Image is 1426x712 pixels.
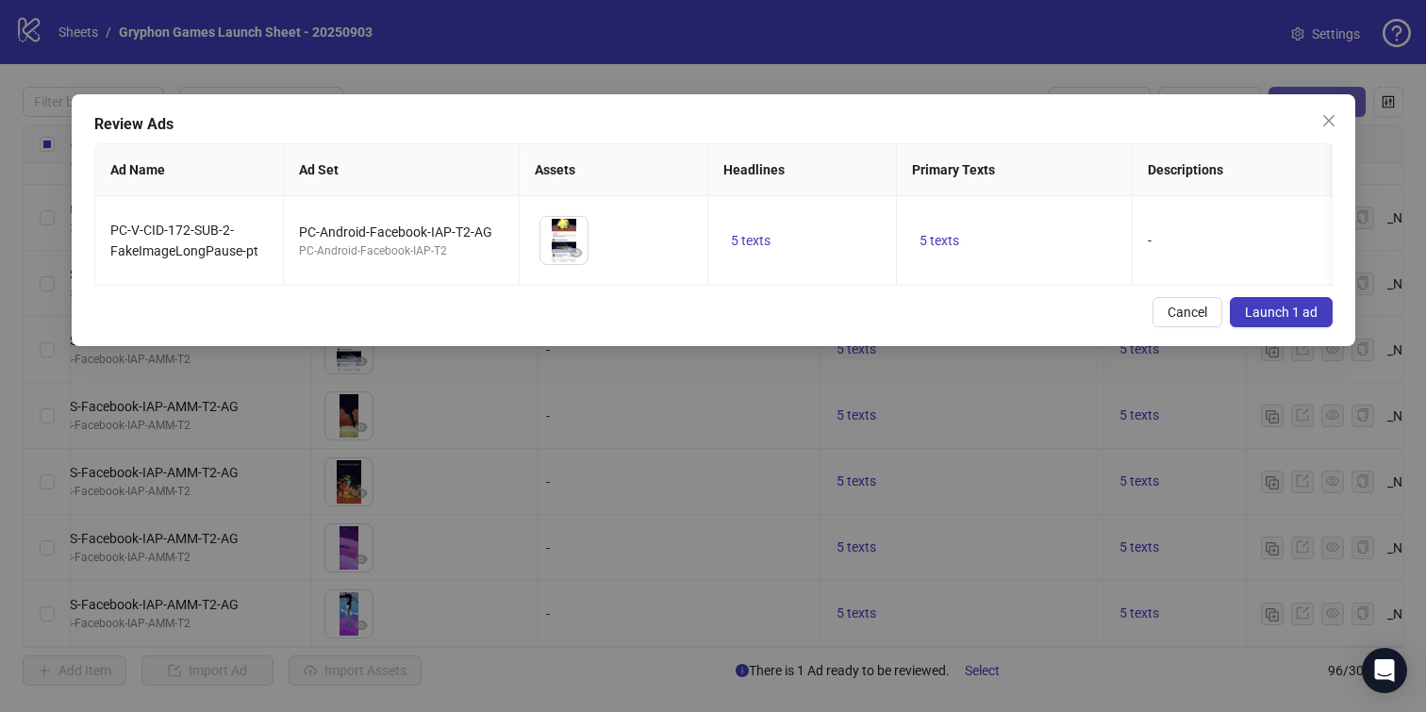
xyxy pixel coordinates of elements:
[94,113,1333,136] div: Review Ads
[299,242,504,260] div: PC-Android-Facebook-IAP-T2
[1133,144,1368,196] th: Descriptions
[1167,305,1206,320] span: Cancel
[284,144,520,196] th: Ad Set
[723,229,778,252] button: 5 texts
[708,144,897,196] th: Headlines
[912,229,967,252] button: 5 texts
[1148,233,1152,248] span: -
[540,217,588,264] img: Asset 1
[110,223,258,258] span: PC-V-CID-172-SUB-2-FakeImageLongPause-pt
[520,144,708,196] th: Assets
[95,144,284,196] th: Ad Name
[299,222,504,242] div: PC-Android-Facebook-IAP-T2-AG
[1229,297,1332,327] button: Launch 1 ad
[565,241,588,264] button: Preview
[570,246,583,259] span: eye
[1313,106,1343,136] button: Close
[1152,297,1221,327] button: Cancel
[731,233,771,248] span: 5 texts
[897,144,1133,196] th: Primary Texts
[1320,113,1335,128] span: close
[920,233,959,248] span: 5 texts
[1362,648,1407,693] div: Open Intercom Messenger
[1244,305,1317,320] span: Launch 1 ad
